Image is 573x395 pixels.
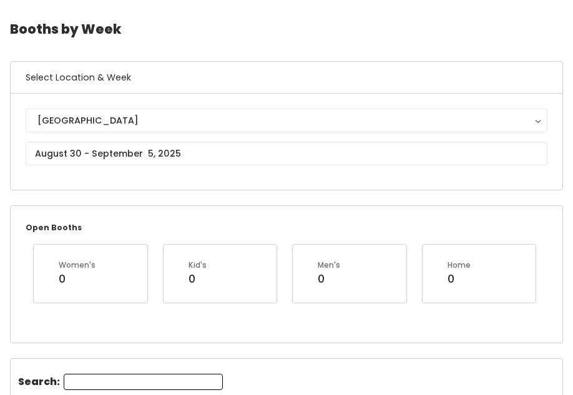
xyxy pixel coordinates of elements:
h4: Booths by Week [10,12,563,46]
label: Search: [18,374,223,390]
small: Open Booths [26,222,82,233]
div: Home [448,260,471,271]
div: 0 [59,271,95,287]
div: Women's [59,260,95,271]
div: 0 [189,271,207,287]
div: 0 [318,271,340,287]
div: Kid's [189,260,207,271]
h6: Select Location & Week [11,62,562,94]
input: Search: [64,374,223,390]
div: 0 [448,271,471,287]
button: [GEOGRAPHIC_DATA] [26,109,547,132]
input: August 30 - September 5, 2025 [26,142,547,165]
div: Men's [318,260,340,271]
div: [GEOGRAPHIC_DATA] [37,114,536,127]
